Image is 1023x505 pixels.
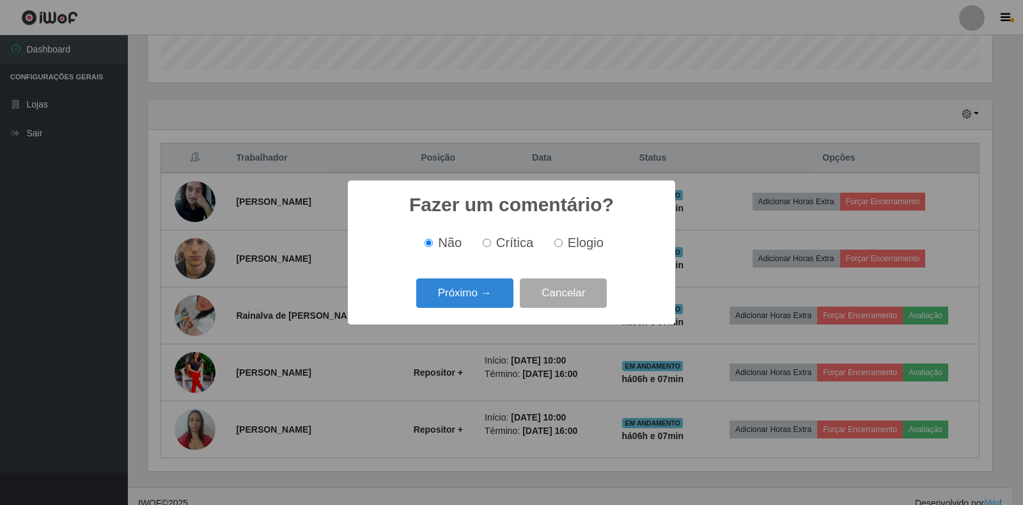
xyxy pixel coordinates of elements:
[568,236,604,250] span: Elogio
[554,239,563,247] input: Elogio
[496,236,534,250] span: Crítica
[425,239,433,247] input: Não
[438,236,462,250] span: Não
[409,193,614,216] h2: Fazer um comentário?
[483,239,491,247] input: Crítica
[416,278,513,309] button: Próximo →
[520,278,607,309] button: Cancelar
